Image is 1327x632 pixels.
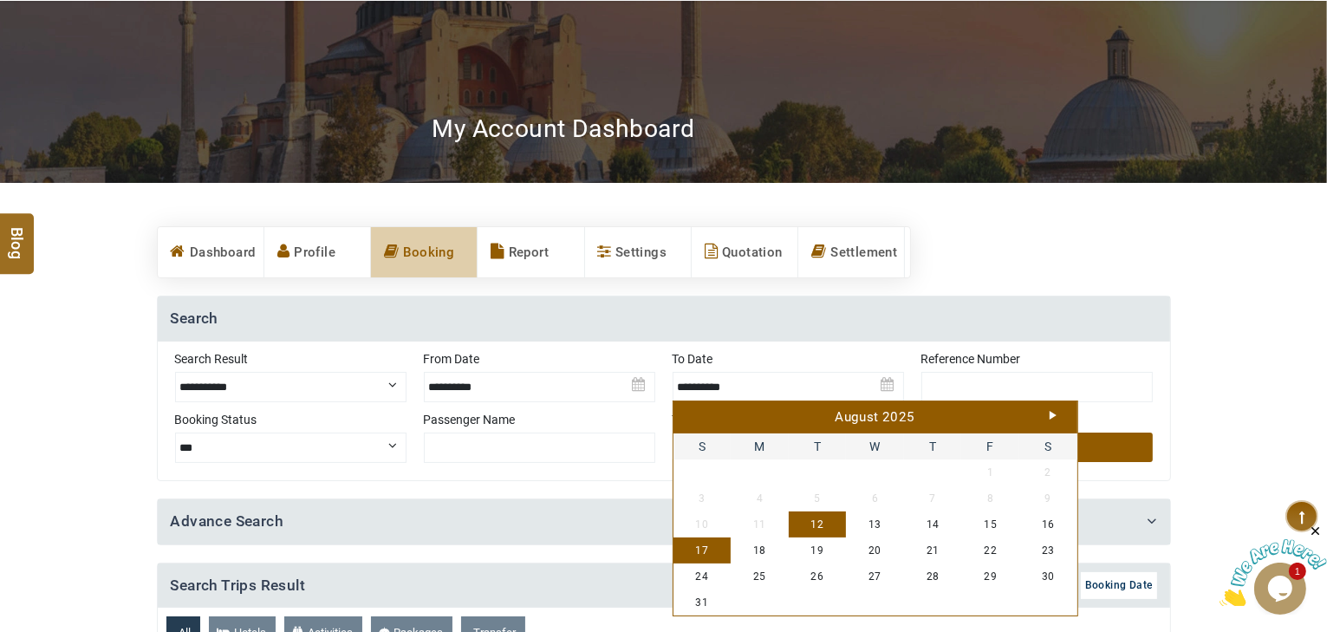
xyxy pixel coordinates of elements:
a: 13 [846,511,904,538]
a: 26 [789,564,847,590]
a: 21 [904,538,962,564]
a: Settings [585,227,691,277]
span: August [835,409,878,425]
label: Reference Number [921,350,1153,368]
h4: Search [158,296,1170,342]
iframe: chat widget [1220,524,1327,606]
a: 30 [1019,564,1077,590]
a: 12 [789,511,847,538]
span: 11 [731,511,789,538]
a: 22 [961,538,1019,564]
span: 3 [673,485,732,511]
a: Quotation [692,227,797,277]
a: 19 [789,538,847,564]
a: Dashboard [158,227,263,277]
span: Saturday [1019,433,1077,459]
span: 7 [904,485,962,511]
span: 9 [1019,485,1077,511]
a: Settlement [798,227,904,277]
label: Passenger Name [424,411,655,428]
span: Friday [961,433,1019,459]
span: Booking Date [1085,579,1153,591]
a: 31 [673,590,732,616]
h4: Search Trips Result [158,564,1170,609]
span: Blog [6,227,29,242]
span: Thursday [904,433,962,459]
a: Profile [264,227,370,277]
span: 1 [961,459,1019,485]
span: Wednesday [846,433,904,459]
a: 17 [673,538,732,564]
a: 24 [673,564,732,590]
span: 6 [846,485,904,511]
span: 2 [1019,459,1077,485]
span: Tuesday [789,433,847,459]
span: 8 [961,485,1019,511]
label: Search Result [175,350,407,368]
h2: My Account Dashboard [433,114,695,144]
span: Monday [731,433,789,459]
span: 5 [789,485,847,511]
a: 23 [1019,538,1077,564]
a: Next [1050,411,1057,420]
span: 2025 [882,409,915,425]
span: 10 [673,511,732,538]
span: Sunday [673,433,732,459]
a: 15 [961,511,1019,538]
a: Advance Search [171,512,284,530]
a: 25 [731,564,789,590]
a: 28 [904,564,962,590]
a: 27 [846,564,904,590]
a: 20 [846,538,904,564]
a: 16 [1019,511,1077,538]
span: 4 [731,485,789,511]
a: 14 [904,511,962,538]
a: 18 [731,538,789,564]
a: Booking [371,227,477,277]
a: 29 [961,564,1019,590]
label: Booking Status [175,411,407,428]
a: Report [478,227,583,277]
